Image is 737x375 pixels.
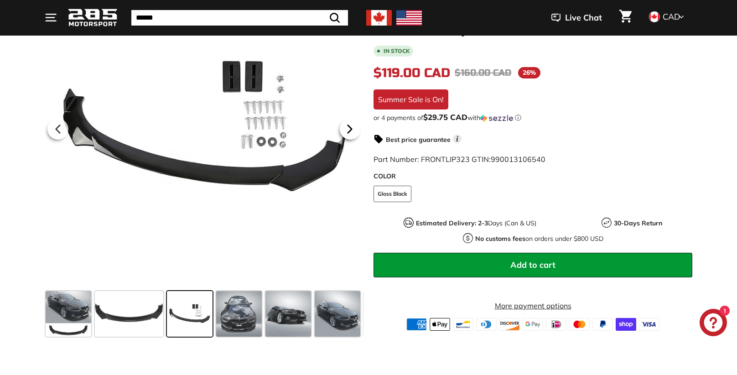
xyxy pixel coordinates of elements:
[374,155,545,164] span: Part Number: FRONTLIP323 GTIN:
[697,309,730,339] inbox-online-store-chat: Shopify online store chat
[416,219,488,227] strong: Estimated Delivery: 2-3
[616,318,636,331] img: shopify_pay
[518,67,540,78] span: 26%
[476,318,497,331] img: diners_club
[614,219,662,227] strong: 30-Days Return
[510,260,555,270] span: Add to cart
[663,11,680,22] span: CAD
[67,7,118,29] img: Logo_285_Motorsport_areodynamics_components
[416,219,536,228] p: Days (Can & US)
[131,10,348,26] input: Search
[423,112,467,122] span: $29.75 CAD
[374,89,448,109] div: Summer Sale is On!
[406,318,427,331] img: american_express
[386,135,451,144] strong: Best price guarantee
[475,234,603,244] p: on orders under $800 USD
[614,2,637,33] a: Cart
[374,253,692,277] button: Add to cart
[546,318,566,331] img: ideal
[453,318,473,331] img: bancontact
[374,9,692,37] h1: Front Lip Splitter - [DATE]-[DATE] BMW 3 Series & M3 E92 Coupe
[540,6,614,29] button: Live Chat
[430,318,450,331] img: apple_pay
[499,318,520,331] img: discover
[374,113,692,122] div: or 4 payments of$29.75 CADwithSezzle Click to learn more about Sezzle
[491,155,545,164] span: 990013106540
[374,172,692,181] label: COLOR
[374,300,692,311] a: More payment options
[592,318,613,331] img: paypal
[523,318,543,331] img: google_pay
[455,67,511,78] span: $160.00 CAD
[480,114,513,122] img: Sezzle
[374,113,692,122] div: or 4 payments of with
[374,65,450,81] span: $119.00 CAD
[384,48,410,54] b: In stock
[475,234,525,243] strong: No customs fees
[639,318,659,331] img: visa
[453,135,462,143] span: i
[565,12,602,24] span: Live Chat
[569,318,590,331] img: master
